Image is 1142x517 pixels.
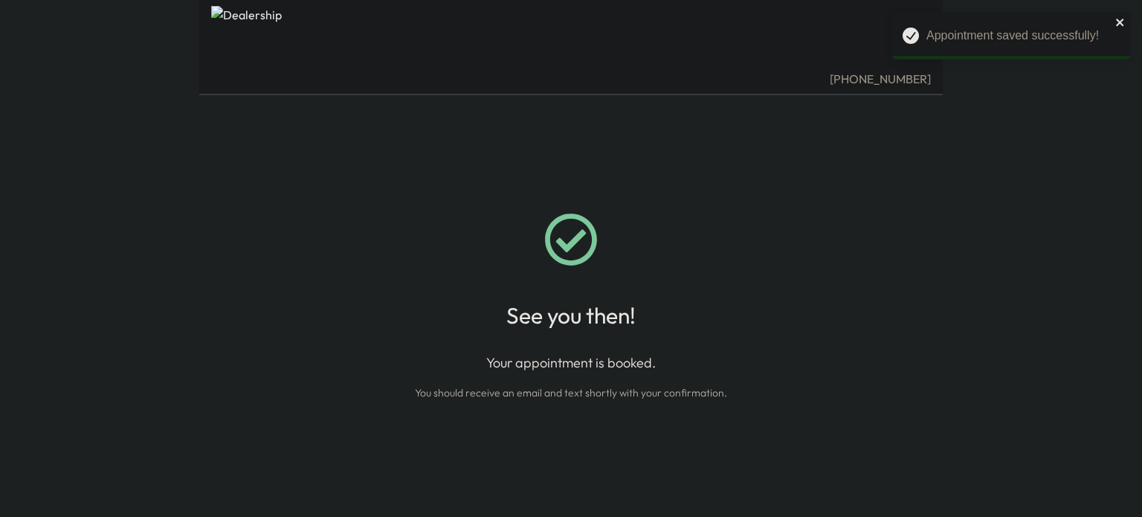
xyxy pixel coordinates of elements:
[892,12,1130,60] div: Appointment saved successfully!
[211,6,931,70] img: Dealership
[415,353,727,373] div: Your appointment is booked.
[415,385,727,400] div: You should receive an email and text shortly with your confirmation.
[211,70,931,88] div: [PHONE_NUMBER]
[415,302,727,329] div: See you then!
[1115,16,1126,28] button: close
